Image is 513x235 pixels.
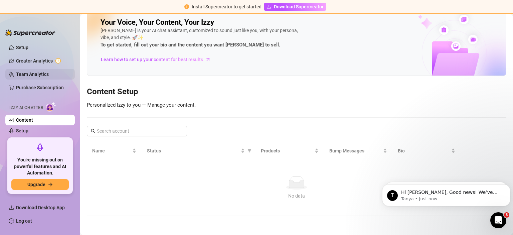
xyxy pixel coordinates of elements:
span: Download Desktop App [16,205,65,210]
span: Izzy AI Chatter [9,105,43,111]
div: [PERSON_NAME] is your AI chat assistant, customized to sound just like you, with your persona, vi... [101,27,301,49]
span: You're missing out on powerful features and AI Automation. [11,157,69,177]
a: Team Analytics [16,72,49,77]
a: Learn how to set up your content for best results [101,54,216,65]
a: Log out [16,218,32,224]
div: No data [95,192,498,200]
span: Download Supercreator [274,3,324,10]
span: rocket [36,143,44,151]
iframe: Intercom live chat [490,212,506,228]
img: ai-chatter-content-library-cLFOSyPT.png [402,7,506,76]
span: Install Supercreator to get started [192,4,262,9]
span: Personalized Izzy to you — Manage your content. [87,102,196,108]
a: Setup [16,128,28,133]
span: download [267,4,271,9]
span: 3 [504,212,509,218]
a: Creator Analytics exclamation-circle [16,55,69,66]
a: Purchase Subscription [16,82,69,93]
a: Download Supercreator [264,3,326,11]
th: Bio [392,142,461,160]
span: Status [147,147,239,154]
span: Bio [398,147,450,154]
th: Bump Messages [324,142,392,160]
span: filter [247,149,251,153]
span: arrow-right [48,182,53,187]
button: Upgradearrow-right [11,179,69,190]
a: Content [16,117,33,123]
th: Products [255,142,324,160]
input: Search account [97,127,178,135]
span: Upgrade [27,182,45,187]
th: Name [87,142,142,160]
span: filter [246,146,253,156]
span: Learn how to set up your content for best results [101,56,203,63]
a: Setup [16,45,28,50]
img: logo-BBDzfeDw.svg [5,29,55,36]
span: Bump Messages [329,147,382,154]
span: Products [261,147,313,154]
iframe: Intercom notifications message [379,170,513,217]
h3: Content Setup [87,87,506,97]
strong: To get started, fill out your bio and the content you want [PERSON_NAME] to sell. [101,42,280,48]
img: AI Chatter [46,102,56,112]
span: download [9,205,14,210]
span: exclamation-circle [184,4,189,9]
span: Name [92,147,131,154]
h2: Your Voice, Your Content, Your Izzy [101,18,214,27]
th: Status [142,142,255,160]
span: search [91,129,96,133]
span: arrow-right [205,56,211,63]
